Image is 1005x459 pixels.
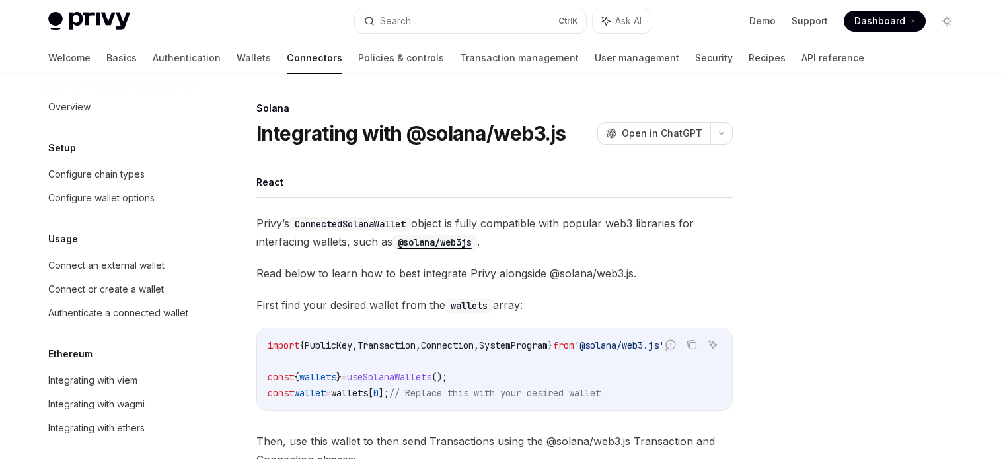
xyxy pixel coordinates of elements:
button: React [256,166,283,197]
a: Connect an external wallet [38,254,207,277]
button: Ask AI [593,9,651,33]
span: PublicKey [305,339,352,351]
a: Security [695,42,733,74]
a: Configure wallet options [38,186,207,210]
span: [ [368,387,373,399]
a: Integrating with wagmi [38,392,207,416]
span: = [326,387,331,399]
span: { [299,339,305,351]
span: SystemProgram [479,339,548,351]
div: Connect or create a wallet [48,281,164,297]
h5: Usage [48,231,78,247]
a: Integrating with viem [38,369,207,392]
span: Ask AI [615,15,642,28]
code: @solana/web3js [392,235,477,250]
a: Configure chain types [38,162,207,186]
h5: Setup [48,140,76,156]
a: Policies & controls [358,42,444,74]
span: = [342,371,347,383]
div: Integrating with wagmi [48,396,145,412]
code: ConnectedSolanaWallet [289,217,411,231]
span: const [268,371,294,383]
span: Open in ChatGPT [622,127,702,140]
h5: Ethereum [48,346,93,362]
span: , [416,339,421,351]
span: Transaction [357,339,416,351]
a: Welcome [48,42,91,74]
a: Demo [749,15,776,28]
div: Solana [256,102,733,115]
span: wallets [331,387,368,399]
a: Integrating with ethers [38,416,207,440]
span: { [294,371,299,383]
a: Recipes [749,42,786,74]
button: Open in ChatGPT [597,122,710,145]
a: API reference [801,42,864,74]
span: Ctrl K [558,16,578,26]
a: Overview [38,95,207,119]
a: Authenticate a connected wallet [38,301,207,325]
span: First find your desired wallet from the array: [256,296,733,314]
span: ]; [379,387,389,399]
span: } [548,339,553,351]
span: // Replace this with your desired wallet [389,387,601,399]
span: , [352,339,357,351]
a: Transaction management [460,42,579,74]
span: wallets [299,371,336,383]
span: import [268,339,299,351]
div: Search... [380,13,417,29]
span: Connection [421,339,474,351]
div: Integrating with viem [48,372,137,388]
div: Configure chain types [48,166,145,182]
button: Toggle dark mode [936,11,957,32]
span: Dashboard [854,15,905,28]
span: Privy’s object is fully compatible with popular web3 libraries for interfacing wallets, such as . [256,214,733,251]
a: Support [792,15,828,28]
span: from [553,339,574,351]
span: useSolanaWallets [347,371,431,383]
button: Report incorrect code [662,336,679,353]
div: Configure wallet options [48,190,155,206]
span: 0 [373,387,379,399]
span: const [268,387,294,399]
span: (); [431,371,447,383]
a: Connect or create a wallet [38,277,207,301]
img: light logo [48,12,130,30]
a: User management [595,42,679,74]
span: } [336,371,342,383]
div: Integrating with ethers [48,420,145,436]
a: Connectors [287,42,342,74]
button: Copy the contents from the code block [683,336,700,353]
span: wallet [294,387,326,399]
a: Dashboard [844,11,926,32]
span: , [474,339,479,351]
div: Authenticate a connected wallet [48,305,188,321]
a: Wallets [237,42,271,74]
code: wallets [445,299,493,313]
button: Search...CtrlK [355,9,586,33]
div: Overview [48,99,91,115]
span: '@solana/web3.js' [574,339,664,351]
button: Ask AI [704,336,722,353]
a: @solana/web3js [392,235,477,248]
span: Read below to learn how to best integrate Privy alongside @solana/web3.js. [256,264,733,283]
a: Authentication [153,42,221,74]
div: Connect an external wallet [48,258,165,273]
a: Basics [106,42,137,74]
h1: Integrating with @solana/web3.js [256,122,566,145]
